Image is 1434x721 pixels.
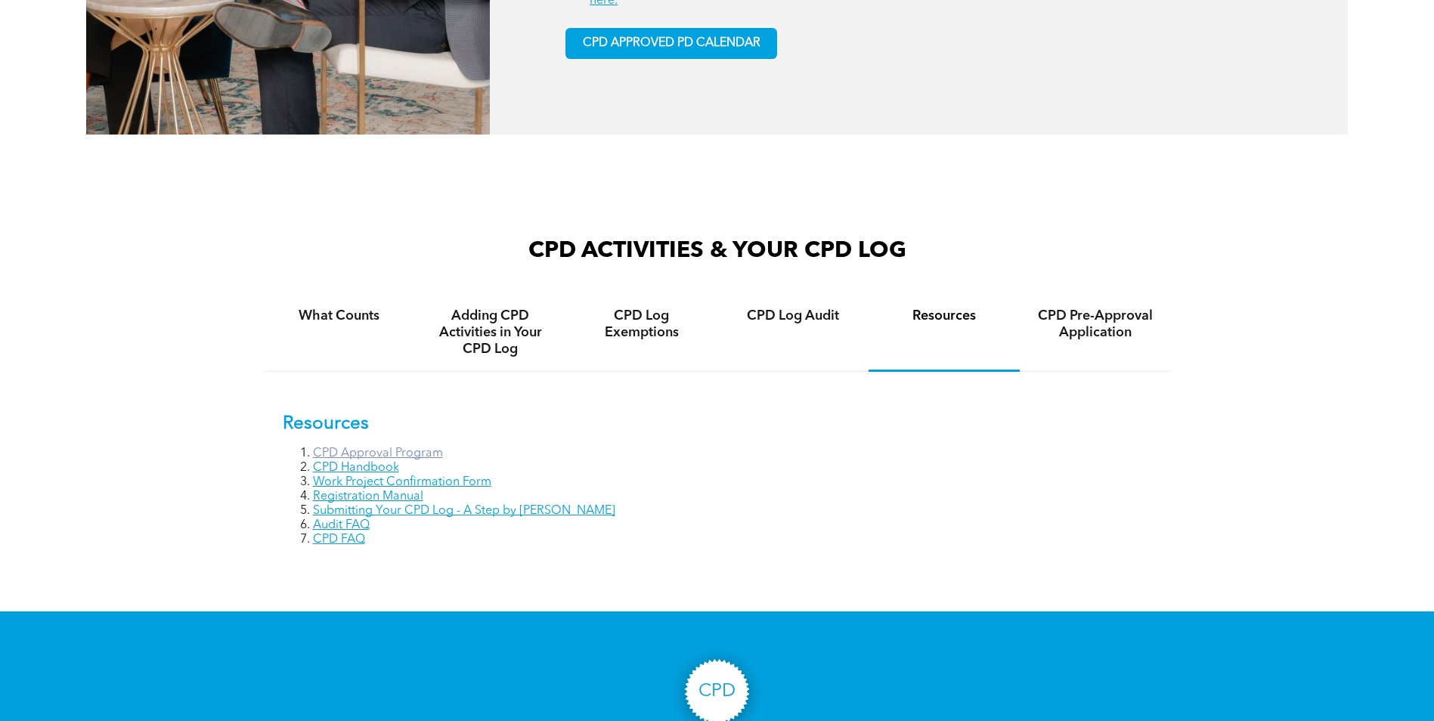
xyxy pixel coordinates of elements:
h4: Adding CPD Activities in Your CPD Log [429,308,553,357]
a: CPD Handbook [313,462,399,474]
a: Audit FAQ [313,519,370,531]
a: CPD FAQ [313,534,365,546]
h3: CPD [698,681,736,703]
h4: CPD Pre-Approval Application [1033,308,1157,341]
h4: CPD Log Audit [731,308,855,324]
a: CPD Approval Program [313,447,443,460]
a: Registration Manual [313,490,423,503]
h4: What Counts [277,308,401,324]
a: CPD APPROVED PD CALENDAR [565,28,777,59]
p: Resources [283,413,1152,435]
a: Work Project Confirmation Form [313,476,491,488]
h4: CPD Log Exemptions [580,308,704,341]
h4: Resources [882,308,1006,324]
a: Submitting Your CPD Log - A Step by [PERSON_NAME] [313,505,615,517]
span: CPD APPROVED PD CALENDAR [583,36,760,51]
span: CPD ACTIVITIES & YOUR CPD LOG [528,240,906,262]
